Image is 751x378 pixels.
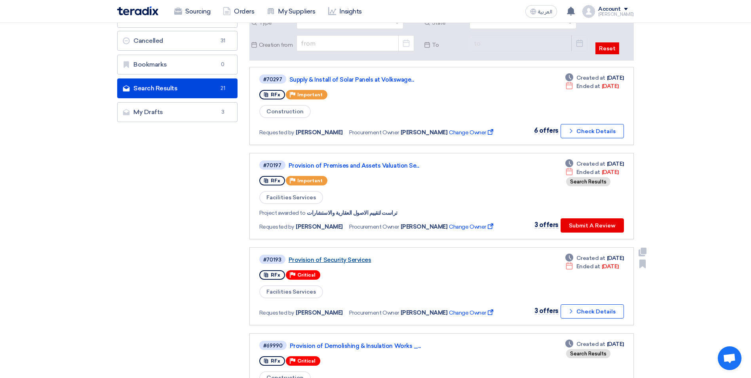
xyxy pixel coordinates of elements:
a: Provision of Premises and Assets Valuation Se... [289,162,487,169]
a: Cancelled31 [117,31,238,51]
span: العربية [538,9,552,15]
span: Created at [576,74,605,82]
button: Submit A Review [561,218,624,233]
span: 3 offers [534,307,559,315]
a: Supply & Install of Solar Panels at Volkswage... [289,76,487,83]
div: Account [598,6,621,13]
input: to [470,35,587,51]
button: Check Details [561,304,624,319]
span: 21 [218,84,228,92]
span: Ended at [576,262,600,271]
div: [PERSON_NAME] [598,12,634,17]
span: Change Owner [449,223,494,231]
span: Procurement Owner [349,309,399,317]
a: Orders [217,3,260,20]
button: Check Details [561,124,624,138]
span: Project awarded to [259,209,305,217]
div: [DATE] [565,340,624,348]
span: [PERSON_NAME] [296,223,343,231]
span: Created at [576,254,605,262]
span: Requested by [259,309,294,317]
span: [PERSON_NAME] [401,128,448,137]
span: RFx [271,178,280,183]
span: Created at [576,160,605,168]
span: Critical [297,358,316,364]
button: Reset [595,42,619,54]
span: RFx [271,272,280,278]
a: Provision of Demolishing & Insulation Works _... [290,342,488,349]
img: Teradix logo [117,6,158,15]
span: Facilities Services [259,191,323,204]
span: Creation from [259,41,293,49]
span: 0 [218,61,228,69]
span: RFx [271,358,280,364]
span: Created at [576,340,605,348]
div: #70197 [263,163,281,168]
span: Requested by [259,128,294,137]
img: profile_test.png [582,5,595,18]
div: [DATE] [565,168,619,176]
span: [PERSON_NAME] [401,223,448,231]
a: Insights [322,3,368,20]
a: My Suppliers [260,3,321,20]
span: Procurement Owner [349,223,399,231]
input: from [297,35,414,51]
a: تراست لتقييم الاصول العقارية والاستشارات [307,210,397,216]
span: 3 offers [534,221,559,229]
div: [DATE] [565,254,624,262]
div: [DATE] [565,82,619,90]
div: [DATE] [565,262,619,271]
div: #69990 [263,343,283,348]
a: My Drafts3 [117,102,238,122]
span: Critical [297,272,316,278]
span: Construction [259,105,311,118]
a: Bookmarks0 [117,55,238,74]
span: Procurement Owner [349,128,399,137]
span: [PERSON_NAME] [296,128,343,137]
div: Search Results [566,177,610,186]
span: Change Owner [449,128,494,137]
span: Important [297,178,323,183]
span: To [432,41,466,49]
span: Change Owner [449,309,494,317]
span: Important [297,92,323,97]
button: العربية [525,5,557,18]
span: Facilities Services [259,285,323,298]
div: Open chat [718,346,741,370]
span: RFx [271,92,280,97]
span: 31 [218,37,228,45]
div: #70193 [263,257,281,262]
span: Ended at [576,168,600,176]
div: #70297 [263,77,282,82]
span: 3 [218,108,228,116]
div: Search Results [566,349,610,358]
div: [DATE] [565,160,624,168]
a: Search Results21 [117,78,238,98]
a: Provision of Security Services [289,256,487,263]
span: Ended at [576,82,600,90]
a: Sourcing [168,3,217,20]
div: [DATE] [565,74,624,82]
span: [PERSON_NAME] [401,309,448,317]
span: 6 offers [534,127,559,134]
span: Requested by [259,223,294,231]
span: [PERSON_NAME] [296,309,343,317]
